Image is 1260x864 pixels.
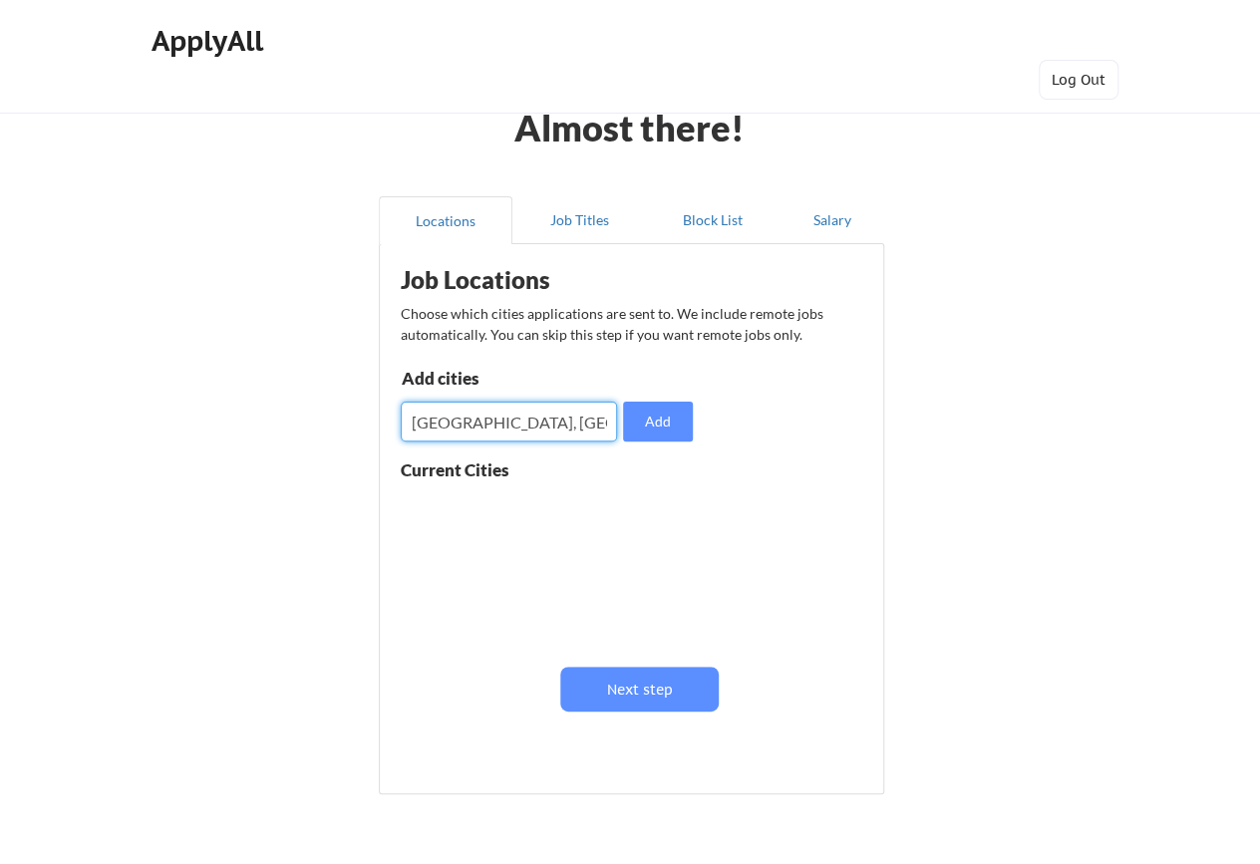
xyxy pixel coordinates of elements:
[401,268,652,292] div: Job Locations
[780,196,884,244] button: Salary
[623,402,693,441] button: Add
[401,461,552,478] div: Current Cities
[401,402,617,441] input: Type here...
[646,196,780,244] button: Block List
[152,24,269,58] div: ApplyAll
[402,370,608,387] div: Add cities
[379,196,512,244] button: Locations
[490,110,769,145] div: Almost there!
[512,196,646,244] button: Job Titles
[401,303,859,345] div: Choose which cities applications are sent to. We include remote jobs automatically. You can skip ...
[560,667,719,712] button: Next step
[1039,60,1118,100] button: Log Out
